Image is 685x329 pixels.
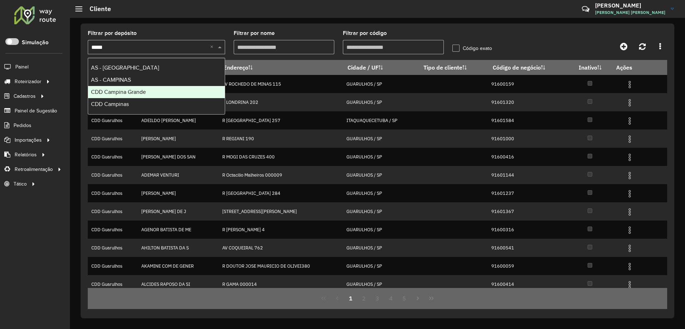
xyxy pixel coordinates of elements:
[342,202,419,221] td: GUARULHOS / SP
[88,184,138,202] td: CDD Guarulhos
[342,239,419,257] td: GUARULHOS / SP
[219,148,343,166] td: R MOGI DAS CRUZES 400
[15,107,57,115] span: Painel de Sugestão
[219,239,343,257] td: AV COQUEIRAL 762
[138,148,219,166] td: [PERSON_NAME] DOS SAN
[91,89,146,95] span: CDD Campina Grande
[88,202,138,221] td: CDD Guarulhos
[488,166,569,184] td: 91601144
[15,136,42,144] span: Importações
[488,130,569,148] td: 91601000
[138,239,219,257] td: AHILTON BATISTA DA S
[88,58,225,115] ng-dropdown-panel: Options list
[88,166,138,184] td: CDD Guarulhos
[488,257,569,275] td: 91600059
[138,184,219,202] td: [PERSON_NAME]
[488,275,569,293] td: 91600414
[219,202,343,221] td: [STREET_ADDRESS][PERSON_NAME]
[425,292,438,305] button: Last Page
[342,130,419,148] td: GUARULHOS / SP
[342,166,419,184] td: GUARULHOS / SP
[488,239,569,257] td: 91600541
[138,275,219,293] td: ALCIDES RAPOSO DA SI
[15,63,29,71] span: Painel
[219,93,343,111] td: R LONDRINA 202
[219,257,343,275] td: R DOUTOR JOSE MAURICIO DE OLIVEI380
[82,5,111,13] h2: Cliente
[88,111,138,130] td: CDD Guarulhos
[219,60,343,75] th: Endereço
[15,151,37,158] span: Relatórios
[91,65,159,71] span: AS - [GEOGRAPHIC_DATA]
[210,43,216,51] span: Clear all
[219,184,343,202] td: R [GEOGRAPHIC_DATA] 284
[578,1,593,17] a: Contato Rápido
[488,93,569,111] td: 91601320
[488,60,569,75] th: Código de negócio
[384,292,398,305] button: 4
[342,60,419,75] th: Cidade / UF
[88,239,138,257] td: CDD Guarulhos
[452,45,492,52] label: Código exato
[488,184,569,202] td: 91601237
[398,292,411,305] button: 5
[88,148,138,166] td: CDD Guarulhos
[342,93,419,111] td: GUARULHOS / SP
[138,166,219,184] td: ADEMAR VENTURI
[219,275,343,293] td: R GAMA 000014
[88,257,138,275] td: CDD Guarulhos
[342,184,419,202] td: GUARULHOS / SP
[91,77,131,83] span: AS - CAMPINAS
[595,2,665,9] h3: [PERSON_NAME]
[569,60,611,75] th: Inativo
[342,221,419,239] td: GUARULHOS / SP
[342,148,419,166] td: GUARULHOS / SP
[488,221,569,239] td: 91600316
[219,221,343,239] td: R [PERSON_NAME] 4
[234,29,275,37] label: Filtrar por nome
[342,75,419,93] td: GUARULHOS / SP
[138,221,219,239] td: AGENOR BATISTA DE ME
[219,75,343,93] td: AV ROCHEDO DE MINAS 115
[88,29,137,37] label: Filtrar por depósito
[88,275,138,293] td: CDD Guarulhos
[342,111,419,130] td: ITAQUAQUECETUBA / SP
[488,202,569,221] td: 91601367
[138,130,219,148] td: [PERSON_NAME]
[371,292,384,305] button: 3
[488,75,569,93] td: 91600159
[138,111,219,130] td: ADEILDO [PERSON_NAME]
[88,221,138,239] td: CDD Guarulhos
[22,38,49,47] label: Simulação
[342,257,419,275] td: GUARULHOS / SP
[488,148,569,166] td: 91600416
[411,292,425,305] button: Next Page
[14,122,31,129] span: Pedidos
[138,202,219,221] td: [PERSON_NAME] DE J
[15,166,53,173] span: Retroalimentação
[488,111,569,130] td: 91601584
[14,92,36,100] span: Cadastros
[342,275,419,293] td: GUARULHOS / SP
[15,78,41,85] span: Roteirizador
[88,130,138,148] td: CDD Guarulhos
[219,111,343,130] td: R [GEOGRAPHIC_DATA] 257
[219,130,343,148] td: R REGIANI 190
[344,292,357,305] button: 1
[219,166,343,184] td: R Octacilio Malheiros 000009
[138,257,219,275] td: AKAMINE COM DE GENER
[611,60,654,75] th: Ações
[14,180,27,188] span: Tático
[419,60,488,75] th: Tipo de cliente
[343,29,387,37] label: Filtrar por código
[91,101,129,107] span: CDD Campinas
[595,9,665,16] span: [PERSON_NAME] [PERSON_NAME]
[357,292,371,305] button: 2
